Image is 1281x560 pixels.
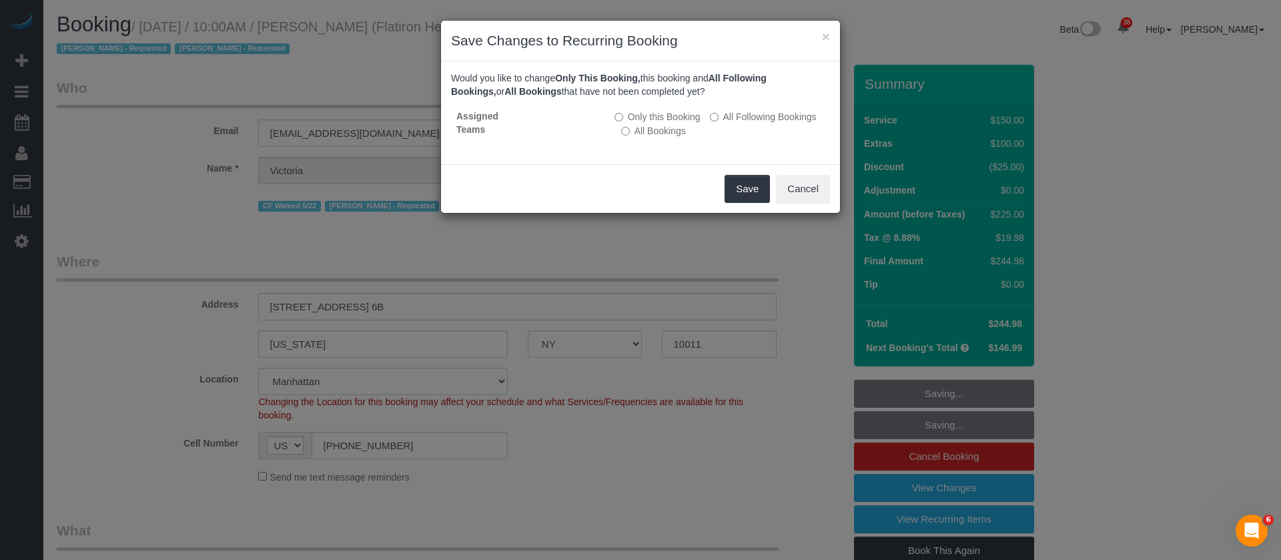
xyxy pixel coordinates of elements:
[621,127,630,135] input: All Bookings
[614,113,623,121] input: Only this Booking
[555,73,640,83] b: Only This Booking,
[776,175,830,203] button: Cancel
[1263,515,1274,525] span: 6
[451,31,830,51] h3: Save Changes to Recurring Booking
[456,111,498,135] strong: Assigned Teams
[822,29,830,43] button: ×
[614,110,701,123] label: All other bookings in the series will remain the same.
[451,71,830,98] p: Would you like to change this booking and or that have not been completed yet?
[621,124,686,137] label: All bookings that have not been completed yet will be changed.
[504,86,562,97] b: All Bookings
[725,175,770,203] button: Save
[1236,515,1268,547] iframe: Intercom live chat
[710,110,817,123] label: This and all the bookings after it will be changed.
[710,113,719,121] input: All Following Bookings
